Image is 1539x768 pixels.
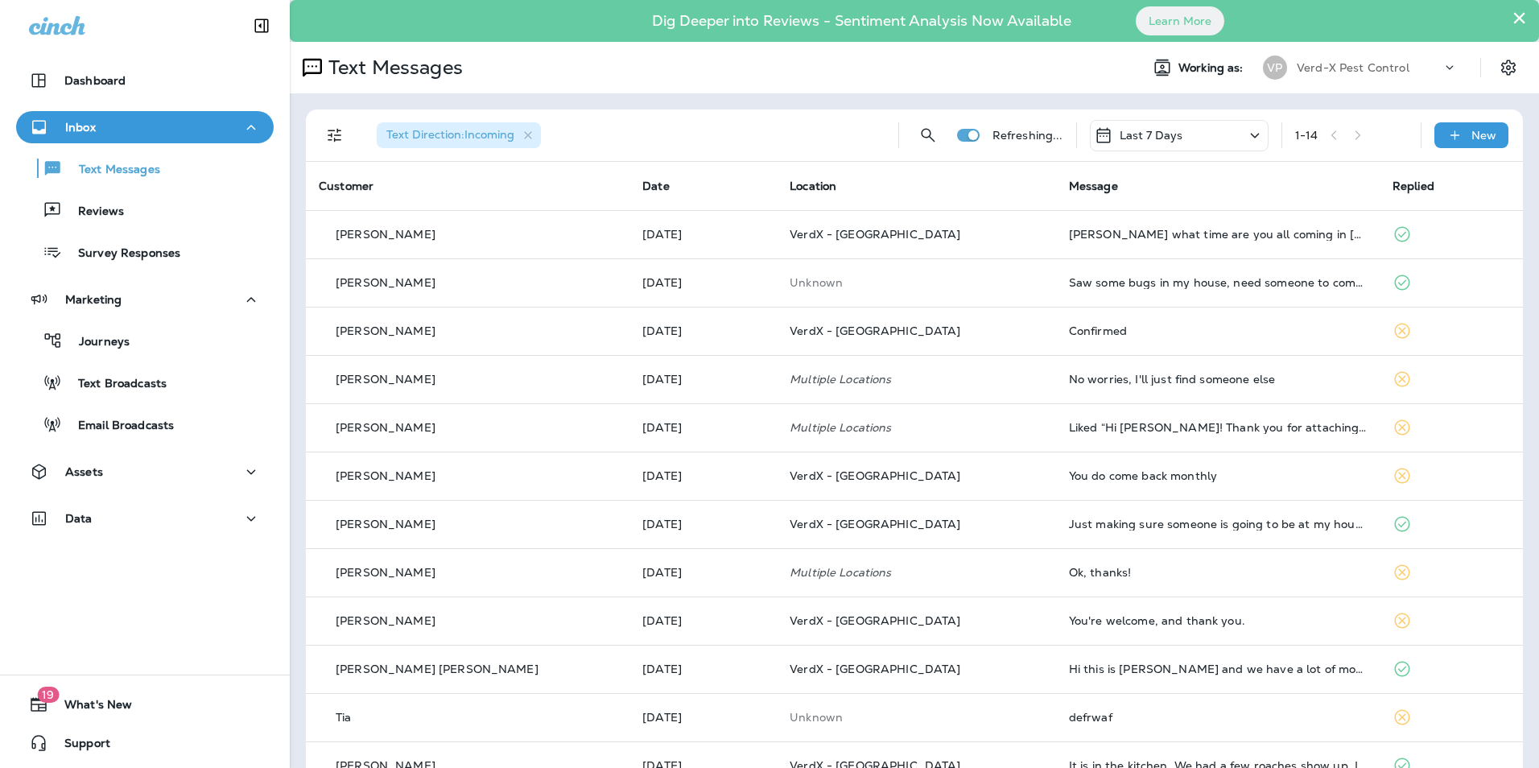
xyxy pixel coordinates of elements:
[319,119,351,151] button: Filters
[1069,276,1367,289] div: Saw some bugs in my house, need someone to come out asap
[642,518,764,531] p: Sep 19, 2025 03:41 PM
[63,335,130,350] p: Journeys
[1069,566,1367,579] div: Ok, thanks!
[1069,711,1367,724] div: defrwaf
[62,246,180,262] p: Survey Responses
[65,121,96,134] p: Inbox
[16,688,274,721] button: 19What's New
[790,324,961,338] span: VerdX - [GEOGRAPHIC_DATA]
[1069,228,1367,241] div: Annette English what time are you all coming in October 4 th
[790,373,1043,386] p: Multiple Locations
[1069,373,1367,386] div: No worries, I'll just find someone else
[642,663,764,675] p: Sep 18, 2025 05:59 PM
[48,737,110,756] span: Support
[336,663,538,675] p: [PERSON_NAME] [PERSON_NAME]
[336,228,435,241] p: [PERSON_NAME]
[16,502,274,535] button: Data
[1471,129,1496,142] p: New
[1512,5,1527,31] button: Close
[790,276,1043,289] p: This customer does not have a last location and the phone number they messaged is not assigned to...
[239,10,284,42] button: Collapse Sidebar
[16,727,274,759] button: Support
[336,373,435,386] p: [PERSON_NAME]
[1494,53,1523,82] button: Settings
[336,518,435,531] p: [PERSON_NAME]
[790,711,1043,724] p: This customer does not have a last location and the phone number they messaged is not assigned to...
[336,469,435,482] p: [PERSON_NAME]
[1120,129,1183,142] p: Last 7 Days
[642,614,764,627] p: Sep 19, 2025 09:48 AM
[16,64,274,97] button: Dashboard
[16,235,274,269] button: Survey Responses
[319,179,373,193] span: Customer
[63,163,160,178] p: Text Messages
[642,566,764,579] p: Sep 19, 2025 10:40 AM
[1069,614,1367,627] div: You're welcome, and thank you.
[642,711,764,724] p: Sep 18, 2025 05:35 AM
[1069,518,1367,531] div: Just making sure someone is going to be at my house this evening for the mosquito reservice since...
[16,365,274,399] button: Text Broadcasts
[642,179,670,193] span: Date
[336,711,351,724] p: Tia
[336,566,435,579] p: [PERSON_NAME]
[642,276,764,289] p: Sep 23, 2025 09:31 PM
[37,687,59,703] span: 19
[1069,324,1367,337] div: Confirmed
[1069,663,1367,675] div: Hi this is Juana and we have a lot of mosquitos and a lot os spiders can you check please . 4183 ...
[62,419,174,434] p: Email Broadcasts
[336,276,435,289] p: [PERSON_NAME]
[336,324,435,337] p: [PERSON_NAME]
[1178,61,1247,75] span: Working as:
[48,698,132,717] span: What's New
[65,293,122,306] p: Marketing
[65,465,103,478] p: Assets
[1069,179,1118,193] span: Message
[1393,179,1434,193] span: Replied
[790,613,961,628] span: VerdX - [GEOGRAPHIC_DATA]
[386,127,514,142] span: Text Direction : Incoming
[605,19,1118,23] p: Dig Deeper into Reviews - Sentiment Analysis Now Available
[16,111,274,143] button: Inbox
[1069,421,1367,434] div: Liked “Hi Rebecca! Thank you for attaching the document. Your next service will be on September 2...
[16,283,274,316] button: Marketing
[642,421,764,434] p: Sep 22, 2025 07:05 AM
[992,129,1063,142] p: Refreshing...
[790,421,1043,434] p: Multiple Locations
[16,407,274,441] button: Email Broadcasts
[642,469,764,482] p: Sep 20, 2025 02:34 PM
[62,377,167,392] p: Text Broadcasts
[65,512,93,525] p: Data
[642,324,764,337] p: Sep 23, 2025 10:46 AM
[1069,469,1367,482] div: You do come back monthly
[790,179,836,193] span: Location
[642,373,764,386] p: Sep 22, 2025 08:08 AM
[336,614,435,627] p: [PERSON_NAME]
[16,193,274,227] button: Reviews
[322,56,463,80] p: Text Messages
[1136,6,1224,35] button: Learn More
[16,151,274,185] button: Text Messages
[336,421,435,434] p: [PERSON_NAME]
[16,324,274,357] button: Journeys
[1263,56,1287,80] div: VP
[377,122,541,148] div: Text Direction:Incoming
[1297,61,1409,74] p: Verd-X Pest Control
[790,566,1043,579] p: Multiple Locations
[64,74,126,87] p: Dashboard
[912,119,944,151] button: Search Messages
[790,662,961,676] span: VerdX - [GEOGRAPHIC_DATA]
[1295,129,1318,142] div: 1 - 14
[62,204,124,220] p: Reviews
[790,227,961,242] span: VerdX - [GEOGRAPHIC_DATA]
[790,469,961,483] span: VerdX - [GEOGRAPHIC_DATA]
[16,456,274,488] button: Assets
[642,228,764,241] p: Sep 24, 2025 07:53 AM
[790,517,961,531] span: VerdX - [GEOGRAPHIC_DATA]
